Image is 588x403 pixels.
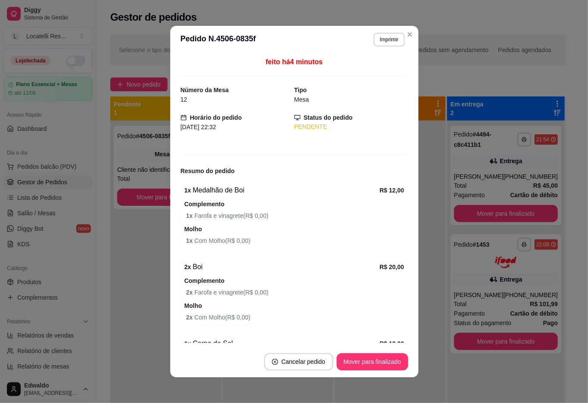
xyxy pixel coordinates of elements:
[186,212,194,219] strong: 1 x
[184,340,191,347] strong: 1 x
[186,314,194,321] strong: 2 x
[186,313,404,322] span: Com Molho ( R$ 0,00 )
[184,185,379,195] div: Medalhão de Boi
[180,33,255,46] h3: Pedido N. 4506-0835f
[190,114,242,121] strong: Horário do pedido
[184,262,379,272] div: Boi
[180,167,234,174] strong: Resumo do pedido
[336,353,408,370] button: Mover para finalizado
[380,263,404,270] strong: R$ 20,00
[180,115,186,121] span: calendar
[186,288,404,297] span: Farofa e vinagrete ( R$ 0,00 )
[294,122,408,131] div: PENDENTE
[184,201,224,208] strong: Complemento
[180,124,216,130] span: [DATE] 22:32
[294,96,309,103] span: Mesa
[184,226,202,232] strong: Molho
[186,211,404,220] span: Farofa e vinagrete ( R$ 0,00 )
[272,359,278,365] span: close-circle
[380,340,404,347] strong: R$ 12,00
[403,28,417,41] button: Close
[184,338,379,349] div: Carne de Sol
[380,187,404,194] strong: R$ 12,00
[180,87,228,93] strong: Número da Mesa
[184,302,202,309] strong: Molho
[186,237,194,244] strong: 1 x
[186,236,404,245] span: Com Molho ( R$ 0,00 )
[294,115,300,121] span: desktop
[184,187,191,194] strong: 1 x
[264,353,333,370] button: close-circleCancelar pedido
[180,96,187,103] span: 12
[186,289,194,296] strong: 2 x
[294,87,307,93] strong: Tipo
[373,33,404,46] button: Imprimir
[184,263,191,270] strong: 2 x
[184,277,224,284] strong: Complemento
[265,58,323,65] span: feito há 4 minutos
[304,114,353,121] strong: Status do pedido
